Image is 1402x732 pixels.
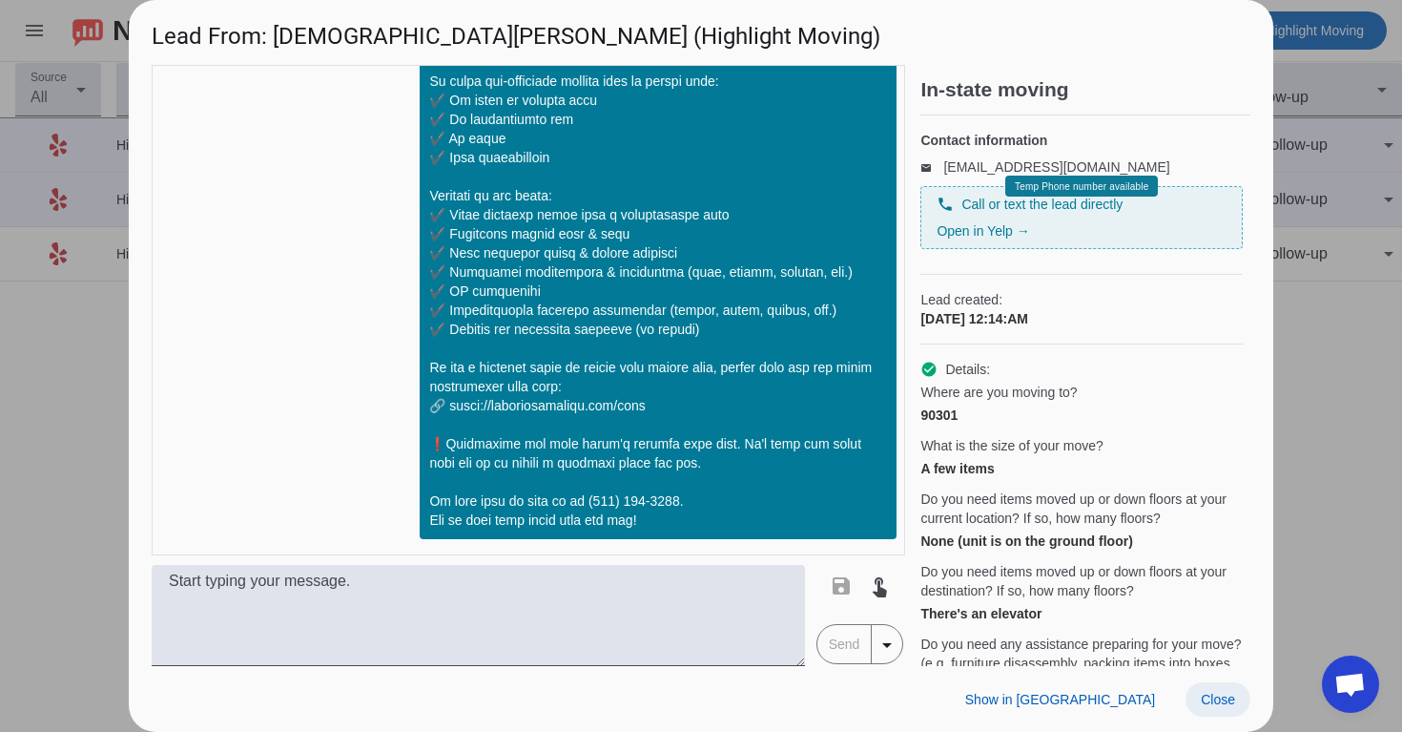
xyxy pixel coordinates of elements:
div: 90301 [920,406,1243,425]
div: A few items [920,459,1243,478]
span: Details: [945,360,990,379]
mat-icon: phone [937,196,954,213]
button: Close [1186,682,1250,717]
span: Call or text the lead directly [961,195,1123,214]
mat-icon: email [920,162,943,172]
a: [EMAIL_ADDRESS][DOMAIN_NAME] [943,159,1169,175]
button: Show in [GEOGRAPHIC_DATA] [950,682,1170,717]
span: Show in [GEOGRAPHIC_DATA] [965,692,1155,707]
mat-icon: touch_app [868,575,891,597]
span: Do you need items moved up or down floors at your current location? If so, how many floors? [920,490,1243,528]
span: Lead created: [920,290,1243,309]
div: Open chat [1322,656,1379,713]
span: Close [1201,692,1235,707]
span: What is the size of your move? [920,436,1103,455]
span: Temp Phone number available [1015,181,1148,192]
mat-icon: check_circle [920,361,938,378]
div: None (unit is on the ground floor) [920,532,1243,551]
span: Do you need items moved up or down floors at your destination? If so, how many floors? [920,562,1243,600]
h2: In-state moving [920,80,1250,99]
span: Where are you moving to? [920,383,1077,402]
mat-icon: arrow_drop_down [876,634,898,657]
h4: Contact information [920,131,1243,150]
div: There's an elevator [920,604,1243,623]
span: Do you need any assistance preparing for your move? (e.g. furniture disassembly, packing items in... [920,635,1243,692]
a: Open in Yelp → [937,223,1029,239]
div: [DATE] 12:14:AM [920,309,1243,328]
